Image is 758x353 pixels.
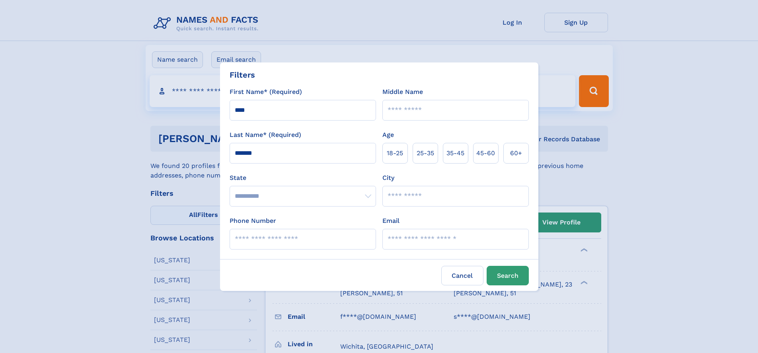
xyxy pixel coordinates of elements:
[446,148,464,158] span: 35‑45
[441,266,483,285] label: Cancel
[417,148,434,158] span: 25‑35
[230,173,376,183] label: State
[230,87,302,97] label: First Name* (Required)
[387,148,403,158] span: 18‑25
[382,130,394,140] label: Age
[382,216,399,226] label: Email
[230,216,276,226] label: Phone Number
[510,148,522,158] span: 60+
[382,87,423,97] label: Middle Name
[230,69,255,81] div: Filters
[382,173,394,183] label: City
[487,266,529,285] button: Search
[230,130,301,140] label: Last Name* (Required)
[476,148,495,158] span: 45‑60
